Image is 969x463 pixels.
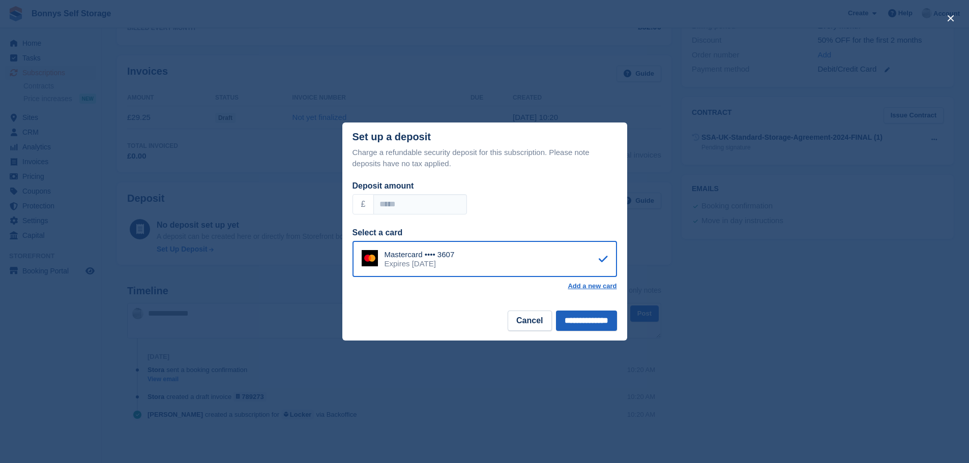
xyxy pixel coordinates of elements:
p: Charge a refundable security deposit for this subscription. Please note deposits have no tax appl... [353,147,617,170]
div: Set up a deposit [353,131,431,143]
div: Mastercard •••• 3607 [385,250,455,259]
button: close [943,10,959,26]
button: Cancel [508,311,551,331]
label: Deposit amount [353,181,414,190]
img: Mastercard Logo [362,250,378,266]
a: Add a new card [568,282,616,290]
div: Expires [DATE] [385,259,455,268]
div: Select a card [353,227,617,239]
